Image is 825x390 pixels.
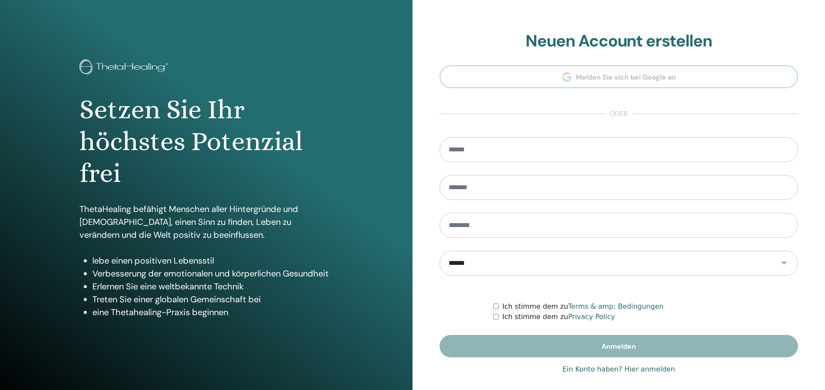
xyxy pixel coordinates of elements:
h2: Neuen Account erstellen [440,31,798,51]
h1: Setzen Sie Ihr höchstes Potenzial frei [79,94,333,190]
a: Terms & amp; Bedingungen [568,302,663,310]
li: lebe einen positiven Lebensstil [92,254,333,267]
li: eine Thetahealing-Praxis beginnen [92,306,333,319]
label: Ich stimme dem zu [502,312,615,322]
span: oder [605,109,632,119]
a: Ein Konto haben? Hier anmelden [562,364,675,375]
p: ThetaHealing befähigt Menschen aller Hintergründe und [DEMOGRAPHIC_DATA], einen Sinn zu finden, L... [79,203,333,241]
li: Erlernen Sie eine weltbekannte Technik [92,280,333,293]
label: Ich stimme dem zu [502,301,663,312]
li: Verbesserung der emotionalen und körperlichen Gesundheit [92,267,333,280]
a: Privacy Policy [568,313,615,321]
li: Treten Sie einer globalen Gemeinschaft bei [92,293,333,306]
